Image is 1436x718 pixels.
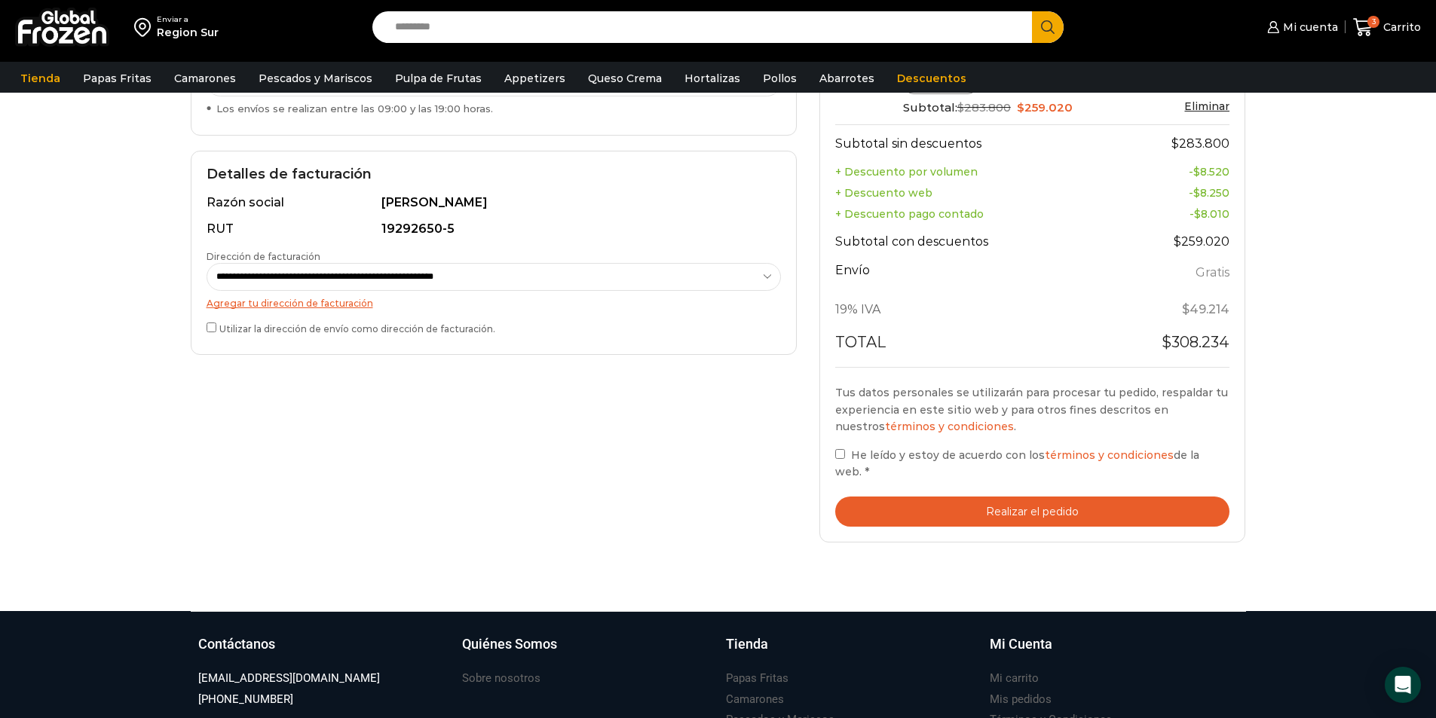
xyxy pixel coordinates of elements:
[207,102,781,116] div: Los envíos se realizan entre las 09:00 y las 19:00 horas.
[835,182,1113,203] th: + Descuento web
[1113,203,1230,225] td: -
[167,64,243,93] a: Camarones
[1193,165,1229,179] bdi: 8.520
[75,64,159,93] a: Papas Fritas
[1353,10,1421,45] a: 3 Carrito
[812,64,882,93] a: Abarrotes
[1017,100,1024,115] span: $
[207,221,379,238] div: RUT
[1162,333,1171,351] span: $
[990,634,1239,669] a: Mi Cuenta
[1171,136,1229,151] bdi: 283.800
[134,14,157,40] img: address-field-icon.svg
[1182,302,1190,316] span: $
[207,319,781,335] label: Utilizar la dirección de envío como dirección de facturación.
[990,634,1052,654] h3: Mi Cuenta
[198,671,380,686] h3: [EMAIL_ADDRESS][DOMAIN_NAME]
[13,64,68,93] a: Tienda
[1174,234,1181,249] span: $
[835,448,1199,478] span: He leído y estoy de acuerdo con los de la web.
[1194,207,1201,221] span: $
[990,689,1052,710] a: Mis pedidos
[835,327,1113,366] th: Total
[1017,100,1073,115] bdi: 259.020
[1162,333,1229,351] bdi: 308.234
[903,99,1230,116] div: Subtotal:
[157,25,219,40] div: Region Sur
[885,420,1014,433] a: términos y condiciones
[835,293,1113,328] th: 19% IVA
[387,64,489,93] a: Pulpa de Frutas
[755,64,804,93] a: Pollos
[198,634,447,669] a: Contáctanos
[835,384,1230,435] p: Tus datos personales se utilizarán para procesar tu pedido, respaldar tu experiencia en este siti...
[207,298,373,309] a: Agregar tu dirección de facturación
[726,689,784,710] a: Camarones
[865,465,869,478] abbr: requerido
[1182,302,1229,316] span: 49.214
[1379,20,1421,35] span: Carrito
[1263,12,1337,42] a: Mi cuenta
[957,100,1011,115] bdi: 283.800
[462,634,557,654] h3: Quiénes Somos
[157,14,219,25] div: Enviar a
[1367,16,1379,28] span: 3
[462,668,540,689] a: Sobre nosotros
[726,668,788,689] a: Papas Fritas
[251,64,380,93] a: Pescados y Mariscos
[1113,182,1230,203] td: -
[835,124,1113,161] th: Subtotal sin descuentos
[1193,186,1229,200] bdi: 8.250
[198,689,293,710] a: [PHONE_NUMBER]
[726,634,975,669] a: Tienda
[835,496,1230,527] button: Realizar el pedido
[1385,667,1421,703] div: Open Intercom Messenger
[1194,207,1229,221] bdi: 8.010
[207,322,216,332] input: Utilizar la dirección de envío como dirección de facturación.
[990,668,1039,689] a: Mi carrito
[207,194,379,212] div: Razón social
[835,203,1113,225] th: + Descuento pago contado
[198,692,293,707] h3: [PHONE_NUMBER]
[677,64,748,93] a: Hortalizas
[835,259,1113,293] th: Envío
[381,221,772,238] div: 19292650-5
[198,634,275,654] h3: Contáctanos
[1045,448,1174,462] a: términos y condiciones
[207,167,781,183] h2: Detalles de facturación
[497,64,573,93] a: Appetizers
[1184,99,1229,113] a: Eliminar
[580,64,669,93] a: Queso Crema
[835,449,845,459] input: He leído y estoy de acuerdo con lostérminos y condicionesde la web. *
[990,671,1039,686] h3: Mi carrito
[957,100,964,115] span: $
[1171,136,1179,151] span: $
[198,668,380,689] a: [EMAIL_ADDRESS][DOMAIN_NAME]
[990,692,1052,707] h3: Mis pedidos
[1279,20,1338,35] span: Mi cuenta
[381,194,772,212] div: [PERSON_NAME]
[726,671,788,686] h3: Papas Fritas
[726,692,784,707] h3: Camarones
[1196,262,1229,284] label: Gratis
[462,634,711,669] a: Quiénes Somos
[1193,186,1200,200] span: $
[207,263,781,291] select: Dirección de facturación
[1113,161,1230,182] td: -
[462,671,540,686] h3: Sobre nosotros
[835,225,1113,259] th: Subtotal con descuentos
[726,634,768,654] h3: Tienda
[1174,234,1229,249] bdi: 259.020
[1032,11,1064,43] button: Search button
[1193,165,1200,179] span: $
[889,64,974,93] a: Descuentos
[207,250,781,291] label: Dirección de facturación
[835,161,1113,182] th: + Descuento por volumen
